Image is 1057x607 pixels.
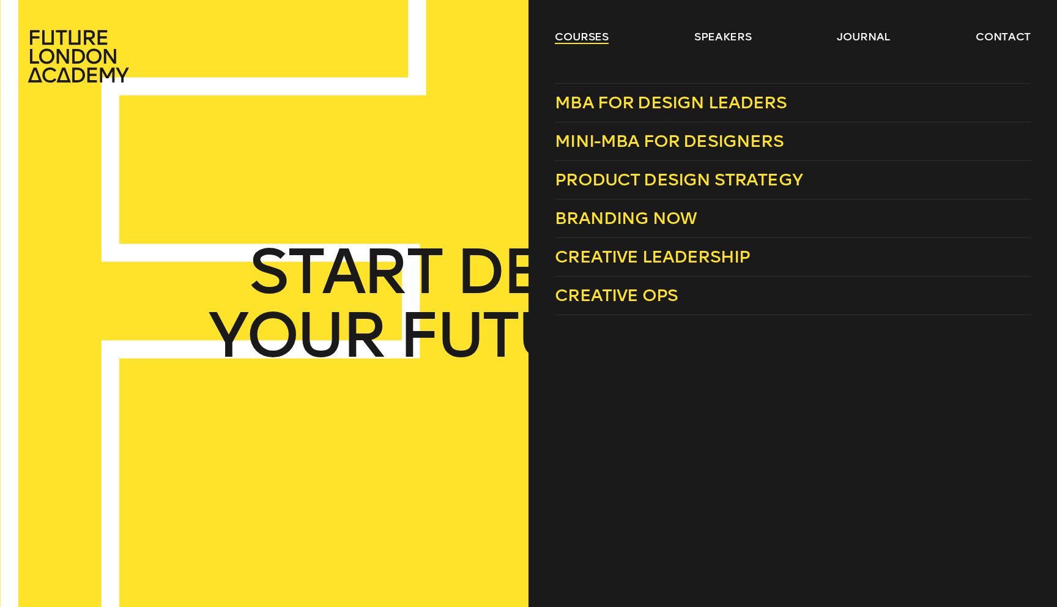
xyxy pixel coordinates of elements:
a: Creative Ops [555,277,1031,315]
span: Creative Ops [555,285,678,305]
span: Product Design Strategy [555,169,803,190]
span: Branding Now [555,208,697,228]
span: Mini-MBA for Designers [555,131,784,151]
a: Branding Now [555,199,1031,238]
a: Product Design Strategy [555,161,1031,199]
span: MBA for Design Leaders [555,92,787,113]
a: speakers [694,29,751,44]
a: Mini-MBA for Designers [555,122,1031,161]
a: MBA for Design Leaders [555,83,1031,122]
a: Creative Leadership [555,238,1031,277]
a: journal [837,29,890,44]
a: contact [976,29,1031,44]
a: courses [555,29,609,44]
span: Creative Leadership [555,247,750,267]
